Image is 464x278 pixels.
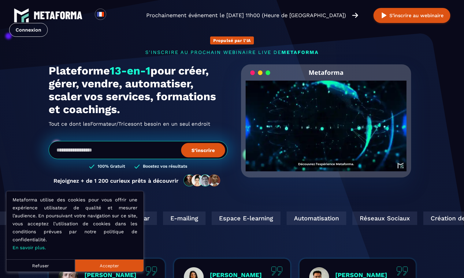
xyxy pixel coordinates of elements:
[281,49,319,55] span: METAFORMA
[146,11,346,20] p: Prochainement événement le [DATE] 11h00 (Heure de [GEOGRAPHIC_DATA])
[380,12,388,19] img: play
[250,70,270,76] img: loading
[49,49,416,55] p: s'inscrire au prochain webinaire live de
[352,12,358,19] img: arrow-right
[146,266,157,276] img: quote
[34,11,83,19] img: logo
[348,211,413,225] div: Réseaux Sociaux
[49,64,228,116] h1: Plateforme pour créer, gérer, vendre, automatiser, scaler vos services, formations et coachings.
[158,211,201,225] div: E-mailing
[207,211,276,225] div: Espace E-learning
[90,119,134,129] span: Formateur/Trices
[97,10,104,18] img: fr
[271,266,283,276] img: quote
[13,196,137,252] p: Metaforma utilise des cookies pour vous offrir une expérience utilisateur de qualité et mesurer l...
[182,174,223,187] img: community-people
[14,8,29,23] img: logo
[134,164,140,169] img: checked
[309,64,343,81] h2: Metaforma
[396,266,408,276] img: quote
[110,64,150,77] span: 13-en-1
[282,211,342,225] div: Automatisation
[106,9,121,22] div: Search for option
[54,177,179,184] p: Rejoignez + de 1 200 curieux prêts à découvrir
[113,211,152,225] div: Webinar
[49,119,228,129] h2: Tout ce dont les ont besoin en un seul endroit
[98,164,125,169] h3: 100% Gratuit
[373,8,450,23] button: S’inscrire au webinaire
[75,259,143,272] button: Accepter
[9,23,48,37] a: Connexion
[13,245,46,250] a: En savoir plus.
[181,143,225,157] button: S’inscrire
[246,81,407,161] video: Your browser does not support the video tag.
[6,259,75,272] button: Refuser
[143,164,187,169] h3: Boostez vos résultats
[111,12,116,19] input: Search for option
[89,164,95,169] img: checked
